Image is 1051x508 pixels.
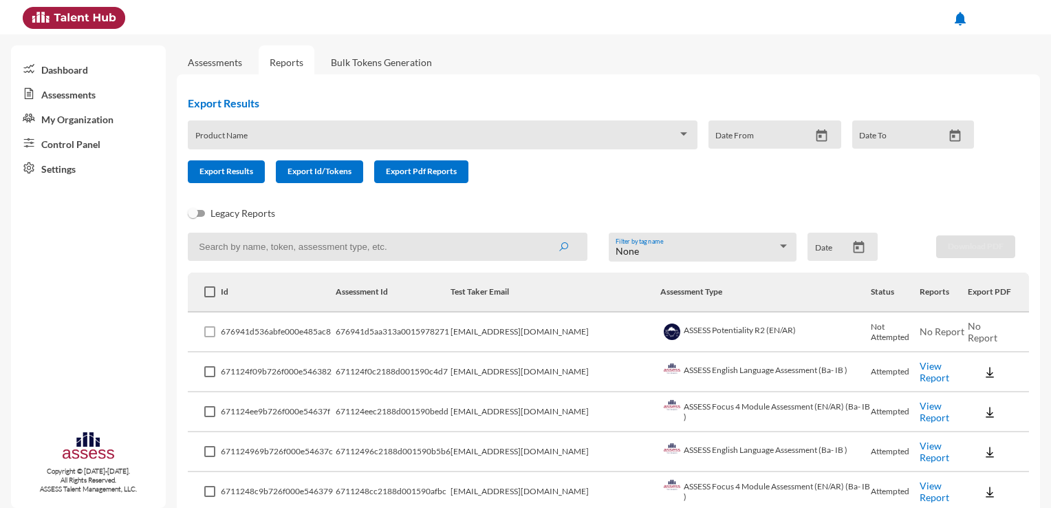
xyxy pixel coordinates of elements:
[259,45,314,79] a: Reports
[336,392,451,432] td: 671124eec2188d001590bedd
[936,235,1015,258] button: Download PDF
[616,245,639,257] span: None
[210,205,275,222] span: Legacy Reports
[920,440,949,463] a: View Report
[847,240,871,255] button: Open calendar
[320,45,443,79] a: Bulk Tokens Generation
[288,166,351,176] span: Export Id/Tokens
[660,432,871,472] td: ASSESS English Language Assessment (Ba- IB )
[221,432,336,472] td: 671124969b726f000e54637c
[660,273,871,313] th: Assessment Type
[920,480,949,503] a: View Report
[336,432,451,472] td: 67112496c2188d001590b5b6
[968,273,1029,313] th: Export PDF
[11,56,166,81] a: Dashboard
[11,467,166,494] p: Copyright © [DATE]-[DATE]. All Rights Reserved. ASSESS Talent Management, LLC.
[11,81,166,106] a: Assessments
[451,273,660,313] th: Test Taker Email
[920,273,968,313] th: Reports
[188,233,587,261] input: Search by name, token, assessment type, etc.
[336,313,451,352] td: 676941d5aa313a0015978271
[11,131,166,156] a: Control Panel
[451,392,660,432] td: [EMAIL_ADDRESS][DOMAIN_NAME]
[188,56,242,68] a: Assessments
[871,273,920,313] th: Status
[451,352,660,392] td: [EMAIL_ADDRESS][DOMAIN_NAME]
[199,166,253,176] span: Export Results
[61,430,116,464] img: assesscompany-logo.png
[660,392,871,432] td: ASSESS Focus 4 Module Assessment (EN/AR) (Ba- IB )
[871,392,920,432] td: Attempted
[11,106,166,131] a: My Organization
[871,352,920,392] td: Attempted
[221,313,336,352] td: 676941d536abfe000e485ac8
[188,96,985,109] h2: Export Results
[660,352,871,392] td: ASSESS English Language Assessment (Ba- IB )
[810,129,834,143] button: Open calendar
[920,360,949,383] a: View Report
[221,352,336,392] td: 671124f09b726f000e546382
[451,313,660,352] td: [EMAIL_ADDRESS][DOMAIN_NAME]
[943,129,967,143] button: Open calendar
[968,320,997,343] span: No Report
[920,400,949,423] a: View Report
[188,160,265,183] button: Export Results
[952,10,968,27] mat-icon: notifications
[920,326,964,337] span: No Report
[336,273,451,313] th: Assessment Id
[660,313,871,352] td: ASSESS Potentiality R2 (EN/AR)
[221,273,336,313] th: Id
[11,156,166,180] a: Settings
[386,166,457,176] span: Export Pdf Reports
[451,432,660,472] td: [EMAIL_ADDRESS][DOMAIN_NAME]
[871,313,920,352] td: Not Attempted
[948,241,1004,251] span: Download PDF
[871,432,920,472] td: Attempted
[374,160,468,183] button: Export Pdf Reports
[336,352,451,392] td: 671124f0c2188d001590c4d7
[276,160,363,183] button: Export Id/Tokens
[221,392,336,432] td: 671124ee9b726f000e54637f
